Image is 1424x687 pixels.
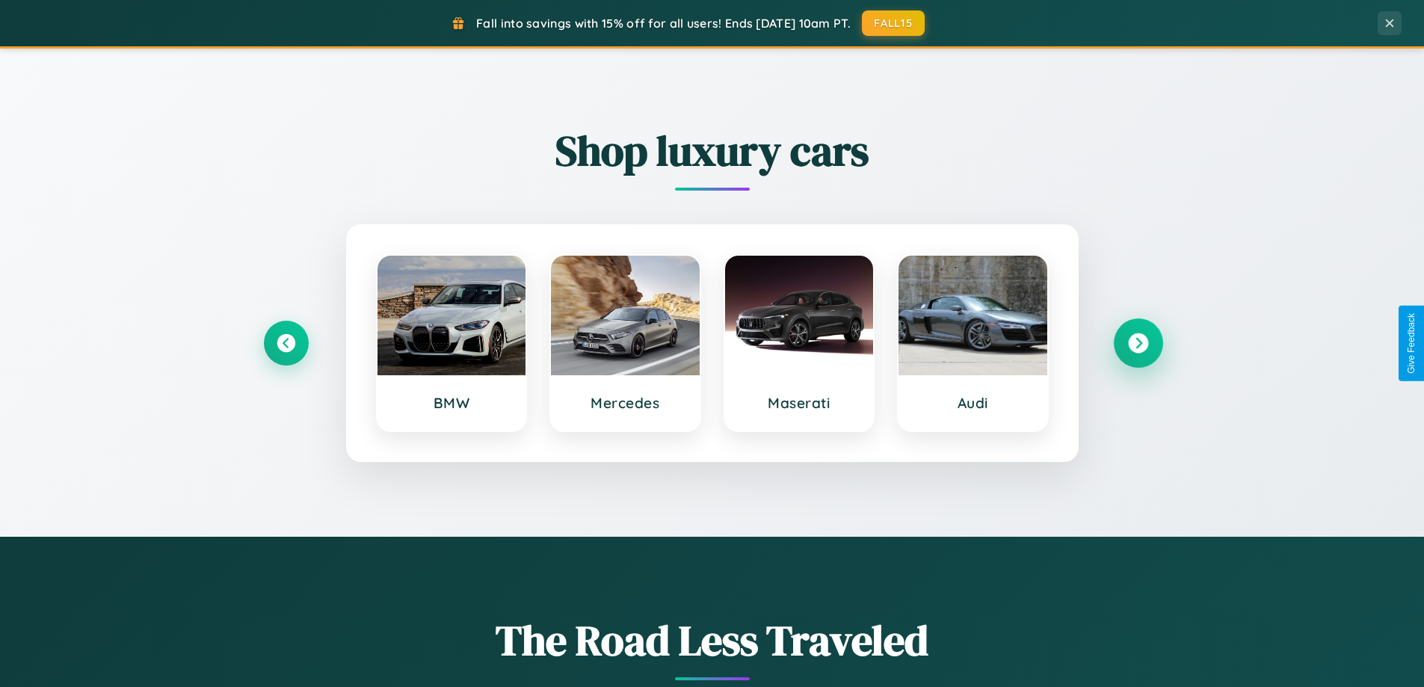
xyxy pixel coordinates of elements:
h3: Maserati [740,394,859,412]
h1: The Road Less Traveled [264,611,1161,669]
h3: Mercedes [566,394,685,412]
button: FALL15 [862,10,925,36]
span: Fall into savings with 15% off for all users! Ends [DATE] 10am PT. [476,16,851,31]
h3: Audi [913,394,1032,412]
div: Give Feedback [1406,313,1417,374]
h3: BMW [392,394,511,412]
h2: Shop luxury cars [264,122,1161,179]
